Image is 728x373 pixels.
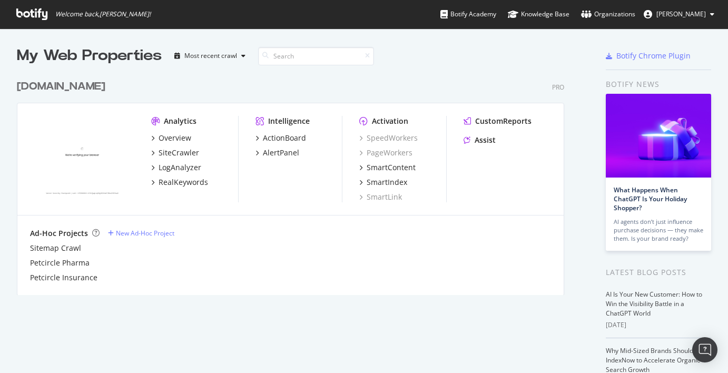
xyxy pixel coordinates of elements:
[606,320,711,330] div: [DATE]
[367,177,407,188] div: SmartIndex
[159,133,191,143] div: Overview
[17,79,105,94] div: [DOMAIN_NAME]
[372,116,408,126] div: Activation
[263,148,299,158] div: AlertPanel
[159,177,208,188] div: RealKeywords
[464,116,532,126] a: CustomReports
[268,116,310,126] div: Intelligence
[475,135,496,145] div: Assist
[255,148,299,158] a: AlertPanel
[508,9,569,19] div: Knowledge Base
[116,229,174,238] div: New Ad-Hoc Project
[17,66,573,295] div: grid
[464,135,496,145] a: Assist
[606,290,702,318] a: AI Is Your New Customer: How to Win the Visibility Battle in a ChatGPT World
[30,258,90,268] a: Petcircle Pharma
[606,78,711,90] div: Botify news
[164,116,196,126] div: Analytics
[614,218,703,243] div: AI agents don’t just influence purchase decisions — they make them. Is your brand ready?
[656,9,706,18] span: William Siauw
[30,272,97,283] a: Petcircle Insurance
[159,162,201,173] div: LogAnalyzer
[30,243,81,253] a: Sitemap Crawl
[184,53,237,59] div: Most recent crawl
[170,47,250,64] button: Most recent crawl
[17,79,110,94] a: [DOMAIN_NAME]
[359,148,412,158] a: PageWorkers
[475,116,532,126] div: CustomReports
[606,51,691,61] a: Botify Chrome Plugin
[635,6,723,23] button: [PERSON_NAME]
[258,47,374,65] input: Search
[255,133,306,143] a: ActionBoard
[151,177,208,188] a: RealKeywords
[55,10,151,18] span: Welcome back, [PERSON_NAME] !
[367,162,416,173] div: SmartContent
[151,133,191,143] a: Overview
[440,9,496,19] div: Botify Academy
[616,51,691,61] div: Botify Chrome Plugin
[359,162,416,173] a: SmartContent
[581,9,635,19] div: Organizations
[359,133,418,143] a: SpeedWorkers
[17,45,162,66] div: My Web Properties
[30,116,134,199] img: petcircle.com.au
[108,229,174,238] a: New Ad-Hoc Project
[359,192,402,202] a: SmartLink
[606,267,711,278] div: Latest Blog Posts
[614,185,687,212] a: What Happens When ChatGPT Is Your Holiday Shopper?
[151,162,201,173] a: LogAnalyzer
[151,148,199,158] a: SiteCrawler
[692,337,717,362] div: Open Intercom Messenger
[159,148,199,158] div: SiteCrawler
[606,94,711,178] img: What Happens When ChatGPT Is Your Holiday Shopper?
[359,177,407,188] a: SmartIndex
[30,228,88,239] div: Ad-Hoc Projects
[263,133,306,143] div: ActionBoard
[552,83,564,92] div: Pro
